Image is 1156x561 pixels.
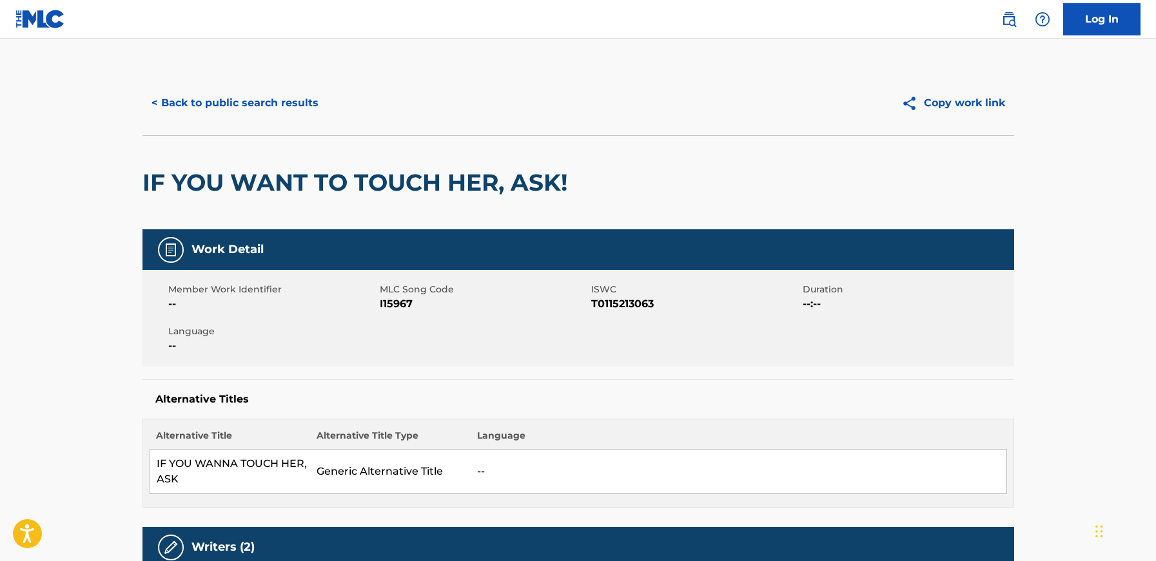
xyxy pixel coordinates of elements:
img: Work Detail [163,242,179,258]
a: Public Search [996,6,1022,32]
button: Copy work link [892,87,1014,119]
span: --:-- [803,296,1011,312]
span: I15967 [380,296,588,312]
h2: IF YOU WANT TO TOUCH HER, ASK! [142,168,574,197]
img: MLC Logo [15,10,65,28]
span: -- [168,338,377,354]
div: Help [1030,6,1055,32]
span: Duration [803,283,1011,296]
span: Member Work Identifier [168,283,377,296]
button: < Back to public search results [142,87,328,119]
h5: Alternative Titles [155,393,1001,406]
td: Generic Alternative Title [310,450,471,494]
a: Log In [1063,3,1141,35]
span: -- [168,296,377,312]
span: Language [168,325,377,338]
img: search [1001,12,1017,27]
th: Alternative Title Type [310,429,471,450]
th: Language [471,429,1006,450]
span: ISWC [591,283,799,296]
span: MLC Song Code [380,283,588,296]
h5: Work Detail [191,242,264,257]
th: Alternative Title [150,429,310,450]
span: T0115213063 [591,296,799,312]
img: help [1035,12,1050,27]
img: Copy work link [901,95,924,111]
div: Drag [1095,512,1103,551]
img: Writers [163,540,179,555]
td: -- [471,450,1006,494]
iframe: Chat Widget [1092,499,1156,561]
td: IF YOU WANNA TOUCH HER, ASK [150,450,310,494]
h5: Writers (2) [191,540,255,555]
iframe: Resource Center [1120,365,1156,469]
